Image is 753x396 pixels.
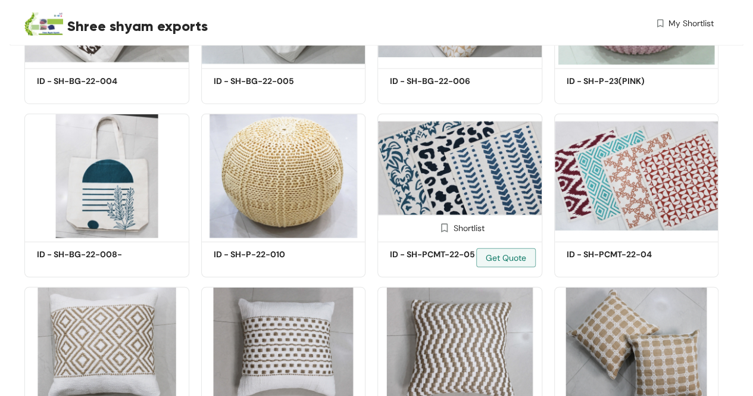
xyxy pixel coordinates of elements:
[67,15,208,37] span: Shree shyam exports
[655,17,665,30] img: wishlist
[476,248,536,267] button: Get Quote
[377,114,542,238] img: ff77f945-53bf-4f5c-ab6a-a83cdc44adb0
[214,248,315,261] h5: ID - SH-P-22-010
[214,75,315,88] h5: ID - SH-BG-22-005
[554,114,719,238] img: afb36cbf-9f79-4385-a4c5-01f4ca0bfce5
[24,5,63,43] img: Buyer Portal
[24,114,189,238] img: ee12a2ff-de3d-4d14-a908-1aeb9055f947
[37,75,138,88] h5: ID - SH-BG-22-004
[201,114,366,238] img: 56bfab37-ee1f-472d-a4e5-8dccd17615ef
[567,248,668,261] h5: ID - SH-PCMT-22-04
[390,248,491,261] h5: ID - SH-PCMT-22-05
[390,75,491,88] h5: ID - SH-BG-22-006
[439,222,450,233] img: Shortlist
[37,248,138,261] h5: ID - SH-BG-22-008-
[486,251,526,264] span: Get Quote
[567,75,668,88] h5: ID - SH-P-23(PINK)
[435,222,485,233] div: Shortlist
[668,17,714,30] span: My Shortlist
